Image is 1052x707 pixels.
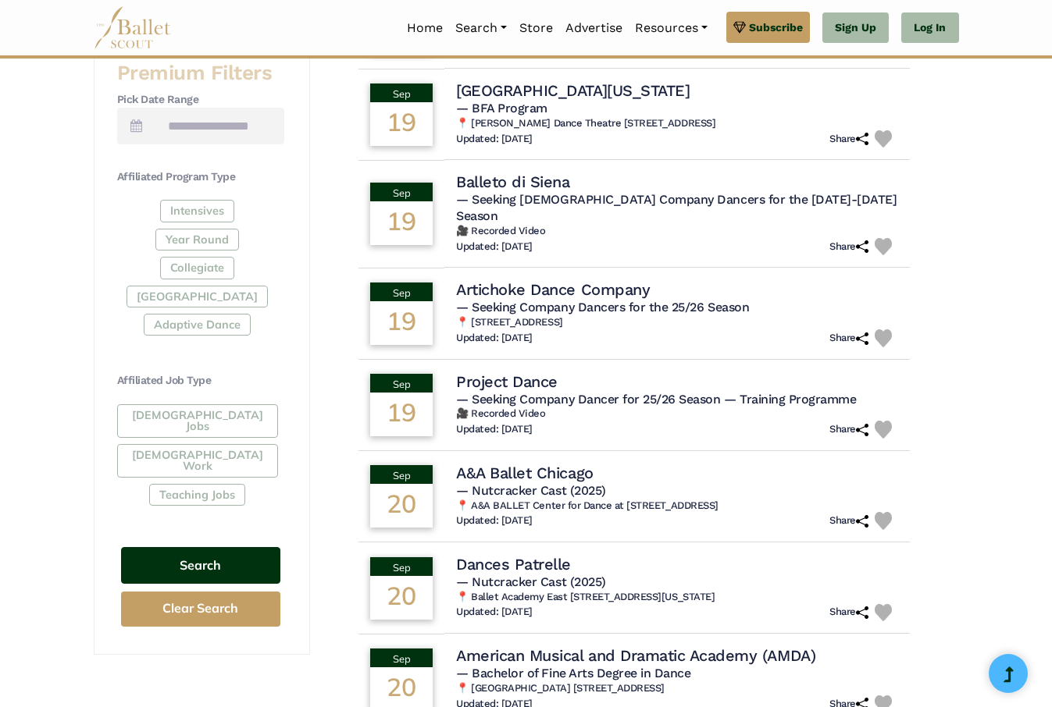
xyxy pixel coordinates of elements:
h6: Updated: [DATE] [456,240,533,254]
div: 20 [370,484,433,528]
span: — BFA Program [456,101,547,115]
h6: Updated: [DATE] [456,606,533,619]
button: Clear Search [121,592,280,627]
div: 19 [370,301,433,345]
h4: Affiliated Job Type [117,373,284,389]
div: Sep [370,83,433,102]
h4: A&A Ballet Chicago [456,463,593,483]
h6: 🎥 Recorded Video [456,407,898,421]
img: gem.svg [733,19,746,36]
a: Subscribe [726,12,810,43]
span: — Nutcracker Cast (2025) [456,483,605,498]
a: Resources [629,12,714,44]
h4: Project Dance [456,371,558,392]
h6: Share [829,133,868,146]
a: Search [449,12,513,44]
h4: Affiliated Program Type [117,169,284,185]
h4: American Musical and Dramatic Academy (AMDA) [456,645,815,666]
h6: 🎥 Recorded Video [456,225,898,238]
span: — Seeking Company Dancer for 25/26 Season [456,392,720,407]
div: 20 [370,576,433,620]
h6: Updated: [DATE] [456,514,533,528]
h4: Dances Patrelle [456,554,571,574]
h4: Balleto di Siena [456,172,569,192]
h4: Pick Date Range [117,92,284,108]
h6: 📍 A&A BALLET Center for Dance at [STREET_ADDRESS] [456,499,898,513]
span: — Nutcracker Cast (2025) [456,574,605,589]
h6: Share [829,514,868,528]
div: Sep [370,648,433,667]
a: Advertise [559,12,629,44]
span: — Training Programme [724,392,856,407]
h6: Updated: [DATE] [456,332,533,345]
span: Subscribe [749,19,803,36]
h6: Share [829,606,868,619]
span: — Seeking [DEMOGRAPHIC_DATA] Company Dancers for the [DATE]-[DATE] Season [456,192,897,223]
h6: 📍 Ballet Academy East [STREET_ADDRESS][US_STATE] [456,591,898,604]
a: Home [401,12,449,44]
h6: Share [829,423,868,436]
div: 19 [370,201,433,245]
h6: Share [829,240,868,254]
div: Sep [370,183,433,201]
button: Search [121,547,280,584]
div: Sep [370,374,433,393]
a: Sign Up [822,12,889,44]
h3: Premium Filters [117,60,284,87]
h4: Artichoke Dance Company [456,279,650,300]
span: — Bachelor of Fine Arts Degree in Dance [456,666,690,680]
div: Sep [370,282,433,301]
h6: Share [829,332,868,345]
h6: Updated: [DATE] [456,133,533,146]
h4: [GEOGRAPHIC_DATA][US_STATE] [456,80,690,101]
h6: 📍 [GEOGRAPHIC_DATA] [STREET_ADDRESS] [456,682,898,695]
h6: Updated: [DATE] [456,423,533,436]
div: Sep [370,557,433,576]
span: — Seeking Company Dancers for the 25/26 Season [456,300,749,314]
div: 19 [370,102,433,146]
h6: 📍 [STREET_ADDRESS] [456,316,898,329]
a: Log In [901,12,958,44]
h6: 📍 [PERSON_NAME] Dance Theatre [STREET_ADDRESS] [456,117,898,130]
div: 19 [370,393,433,436]
a: Store [513,12,559,44]
div: Sep [370,465,433,484]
